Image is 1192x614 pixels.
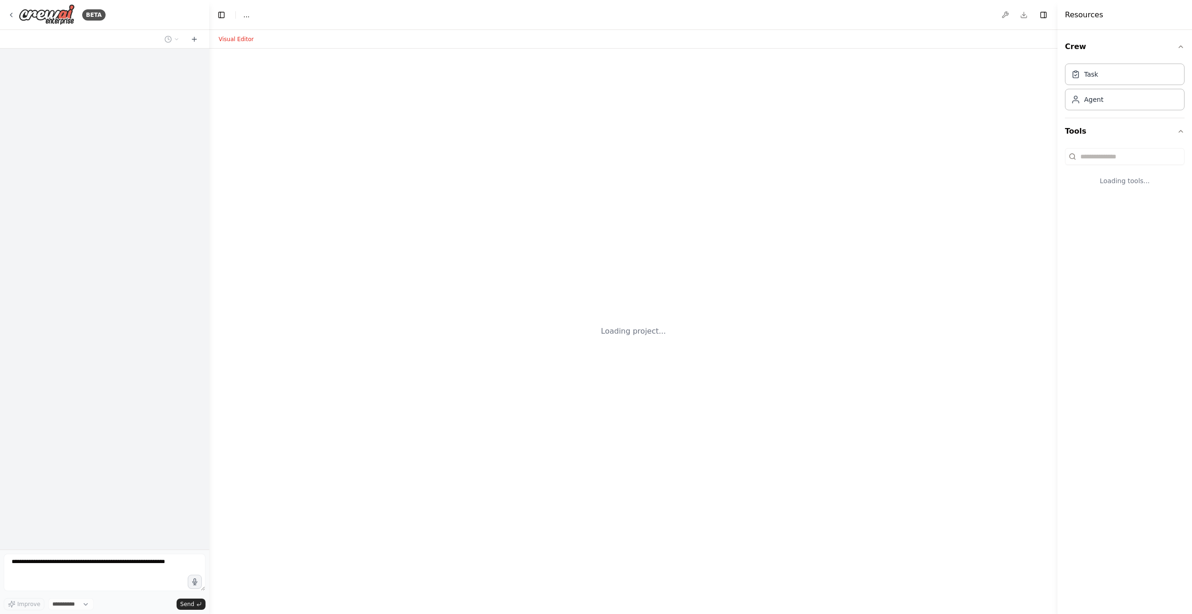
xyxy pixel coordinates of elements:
[1084,95,1103,104] div: Agent
[180,600,194,608] span: Send
[19,4,75,25] img: Logo
[1065,144,1185,200] div: Tools
[1065,60,1185,118] div: Crew
[82,9,106,21] div: BETA
[1065,34,1185,60] button: Crew
[243,10,249,20] nav: breadcrumb
[1037,8,1050,21] button: Hide right sidebar
[161,34,183,45] button: Switch to previous chat
[243,10,249,20] span: ...
[188,575,202,589] button: Click to speak your automation idea
[1065,118,1185,144] button: Tools
[1065,9,1103,21] h4: Resources
[1065,169,1185,193] div: Loading tools...
[177,599,206,610] button: Send
[601,326,666,337] div: Loading project...
[17,600,40,608] span: Improve
[187,34,202,45] button: Start a new chat
[215,8,228,21] button: Hide left sidebar
[4,598,44,610] button: Improve
[213,34,259,45] button: Visual Editor
[1084,70,1098,79] div: Task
